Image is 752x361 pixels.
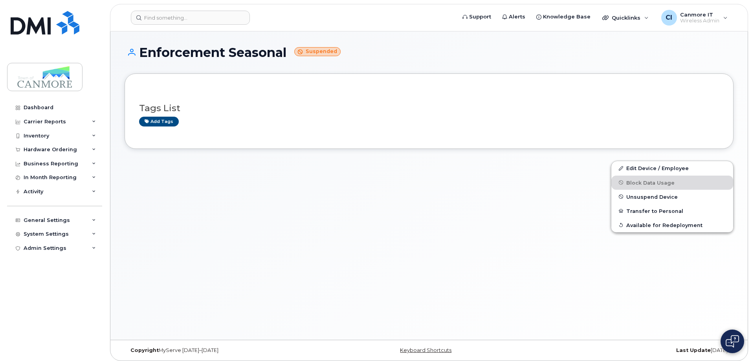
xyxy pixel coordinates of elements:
div: [DATE] [530,347,734,354]
strong: Copyright [130,347,159,353]
button: Unsuspend Device [611,190,733,204]
a: Edit Device / Employee [611,161,733,175]
div: MyServe [DATE]–[DATE] [125,347,328,354]
button: Block Data Usage [611,176,733,190]
span: Unsuspend Device [626,194,678,200]
h1: Enforcement Seasonal [125,46,734,59]
img: Open chat [726,335,739,348]
strong: Last Update [676,347,711,353]
button: Transfer to Personal [611,204,733,218]
span: Available for Redeployment [626,222,702,228]
a: Add tags [139,117,179,126]
button: Available for Redeployment [611,218,733,232]
a: Keyboard Shortcuts [400,347,451,353]
h3: Tags List [139,103,719,113]
small: Suspended [294,47,341,56]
